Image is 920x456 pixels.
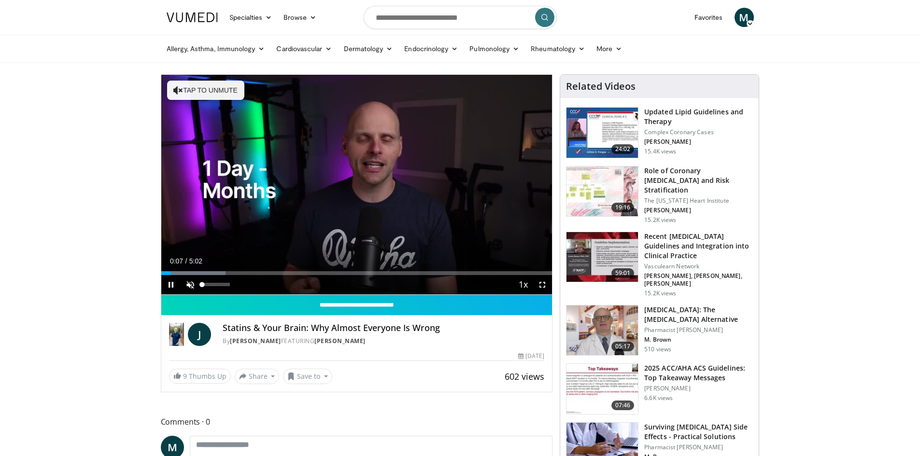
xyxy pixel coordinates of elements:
[364,6,557,29] input: Search topics, interventions
[338,39,399,58] a: Dermatology
[611,342,635,351] span: 05:17
[566,305,638,356] img: ce9609b9-a9bf-4b08-84dd-8eeb8ab29fc6.150x105_q85_crop-smart_upscale.jpg
[644,107,753,126] h3: Updated Lipid Guidelines and Therapy
[644,385,753,392] p: [PERSON_NAME]
[644,422,753,442] h3: Surviving [MEDICAL_DATA] Side Effects - Practical Solutions
[566,81,636,92] h4: Related Videos
[591,39,628,58] a: More
[202,283,230,286] div: Volume Level
[689,8,729,27] a: Favorites
[644,326,753,334] p: Pharmacist [PERSON_NAME]
[167,81,244,100] button: Tap to unmute
[644,197,753,205] p: The [US_STATE] Heart Institute
[161,75,552,295] video-js: Video Player
[566,232,753,297] a: 59:01 Recent [MEDICAL_DATA] Guidelines and Integration into Clinical Practice Vasculearn Network ...
[170,257,183,265] span: 0:07
[566,232,638,282] img: 87825f19-cf4c-4b91-bba1-ce218758c6bb.150x105_q85_crop-smart_upscale.jpg
[223,337,544,345] div: By FEATURING
[161,271,552,275] div: Progress Bar
[566,107,753,158] a: 24:02 Updated Lipid Guidelines and Therapy Complex Coronary Cases [PERSON_NAME] 15.4K views
[611,144,635,154] span: 24:02
[644,394,673,402] p: 6.6K views
[611,203,635,212] span: 19:16
[181,275,200,294] button: Unmute
[314,337,366,345] a: [PERSON_NAME]
[644,128,753,136] p: Complex Coronary Cases
[644,443,753,451] p: Pharmacist [PERSON_NAME]
[189,257,202,265] span: 5:02
[644,232,753,261] h3: Recent [MEDICAL_DATA] Guidelines and Integration into Clinical Practice
[167,13,218,22] img: VuMedi Logo
[283,369,332,384] button: Save to
[270,39,338,58] a: Cardiovascular
[611,401,635,410] span: 07:46
[644,148,676,155] p: 15.4K views
[611,268,635,278] span: 59:01
[644,363,753,383] h3: 2025 ACC/AHA ACS Guidelines: Top Takeaway Messages
[644,272,753,288] p: [PERSON_NAME], [PERSON_NAME], [PERSON_NAME]
[224,8,278,27] a: Specialties
[513,275,533,294] button: Playback Rate
[161,39,271,58] a: Allergy, Asthma, Immunology
[644,263,753,270] p: Vasculearn Network
[169,369,231,384] a: 9 Thumbs Up
[185,257,187,265] span: /
[566,166,753,224] a: 19:16 Role of Coronary [MEDICAL_DATA] and Risk Stratification The [US_STATE] Heart Institute [PER...
[644,207,753,214] p: [PERSON_NAME]
[235,369,280,384] button: Share
[644,345,671,353] p: 510 views
[161,415,553,428] span: Comments 0
[230,337,281,345] a: [PERSON_NAME]
[188,323,211,346] a: J
[566,305,753,356] a: 05:17 [MEDICAL_DATA]: The [MEDICAL_DATA] Alternative Pharmacist [PERSON_NAME] M. Brown 510 views
[464,39,525,58] a: Pulmonology
[398,39,464,58] a: Endocrinology
[566,108,638,158] img: 77f671eb-9394-4acc-bc78-a9f077f94e00.150x105_q85_crop-smart_upscale.jpg
[169,323,184,346] img: Dr. Jordan Rennicke
[533,275,552,294] button: Fullscreen
[644,305,753,324] h3: [MEDICAL_DATA]: The [MEDICAL_DATA] Alternative
[644,336,753,344] p: M. Brown
[525,39,591,58] a: Rheumatology
[566,166,638,217] img: 1efa8c99-7b8a-4ab5-a569-1c219ae7bd2c.150x105_q85_crop-smart_upscale.jpg
[735,8,754,27] a: M
[278,8,322,27] a: Browse
[644,166,753,195] h3: Role of Coronary [MEDICAL_DATA] and Risk Stratification
[566,364,638,414] img: 369ac253-1227-4c00-b4e1-6e957fd240a8.150x105_q85_crop-smart_upscale.jpg
[183,372,187,381] span: 9
[518,352,544,360] div: [DATE]
[644,216,676,224] p: 15.2K views
[566,363,753,415] a: 07:46 2025 ACC/AHA ACS Guidelines: Top Takeaway Messages [PERSON_NAME] 6.6K views
[161,275,181,294] button: Pause
[644,138,753,146] p: [PERSON_NAME]
[505,371,544,382] span: 602 views
[223,323,544,333] h4: Statins & Your Brain: Why Almost Everyone Is Wrong
[644,290,676,297] p: 15.2K views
